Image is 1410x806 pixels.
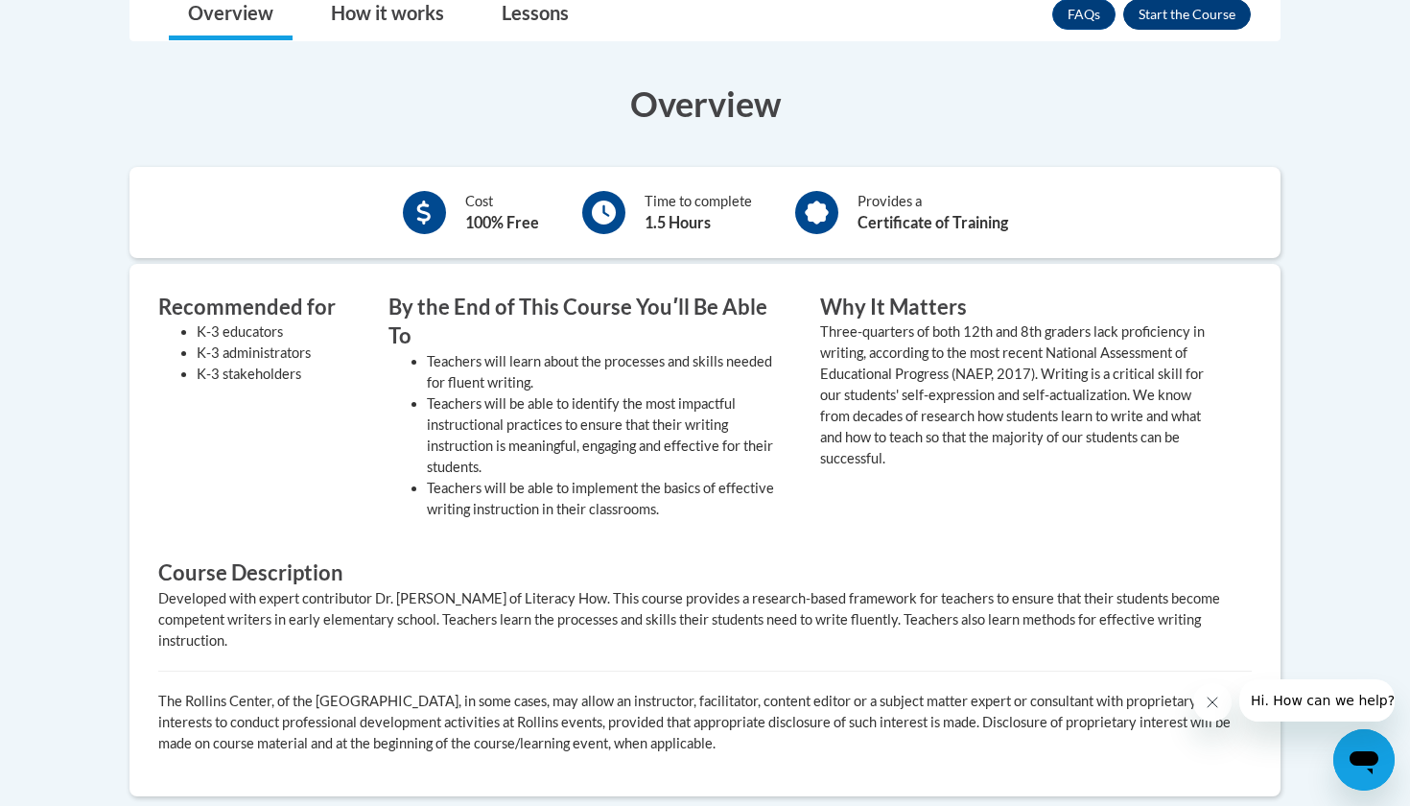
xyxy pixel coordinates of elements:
[427,351,791,393] li: Teachers will learn about the processes and skills needed for fluent writing.
[158,588,1252,652] div: Developed with expert contributor Dr. [PERSON_NAME] of Literacy How. This course provides a resea...
[645,213,711,231] b: 1.5 Hours
[858,191,1008,234] div: Provides a
[465,213,539,231] b: 100% Free
[158,293,360,322] h3: Recommended for
[158,558,1252,588] h3: Course Description
[1333,729,1395,791] iframe: Button to launch messaging window
[427,393,791,478] li: Teachers will be able to identify the most impactful instructional practices to ensure that their...
[1193,683,1232,722] iframe: Close message
[158,691,1252,754] p: The Rollins Center, of the [GEOGRAPHIC_DATA], in some cases, may allow an instructor, facilitator...
[197,321,360,343] li: K-3 educators
[427,478,791,520] li: Teachers will be able to implement the basics of effective writing instruction in their classrooms.
[388,293,791,352] h3: By the End of This Course Youʹll Be Able To
[1239,679,1395,722] iframe: Message from company
[820,293,1223,322] h3: Why It Matters
[820,323,1205,466] value: Three-quarters of both 12th and 8th graders lack proficiency in writing, according to the most re...
[197,364,360,385] li: K-3 stakeholders
[645,191,752,234] div: Time to complete
[858,213,1008,231] b: Certificate of Training
[197,343,360,364] li: K-3 administrators
[129,80,1281,128] h3: Overview
[465,191,539,234] div: Cost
